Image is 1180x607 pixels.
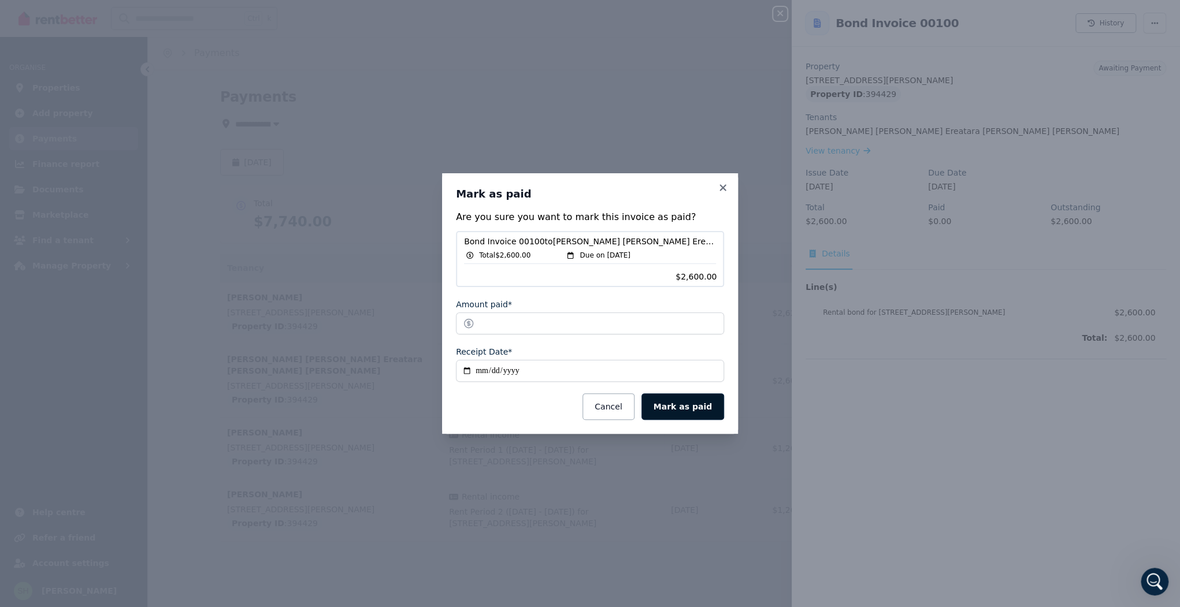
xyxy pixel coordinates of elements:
img: Jeremy avatar [74,232,148,306]
button: Help [73,383,94,407]
h3: Mark as paid [456,187,724,201]
p: Are you sure you want to mark this invoice as paid? [456,210,724,224]
img: Jodie avatar [148,232,222,306]
label: Amount paid* [456,299,512,310]
span: Due on [DATE] [580,251,630,260]
label: Receipt Date* [456,346,512,358]
button: Mark as paid [641,393,724,420]
span: Bond Invoice 00100 to [PERSON_NAME] [PERSON_NAME] Ereatara [PERSON_NAME] [PERSON_NAME] [464,236,716,247]
iframe: Intercom live chat [1141,568,1168,595]
span: Total $2,600.00 [479,251,530,260]
span: Help [73,396,94,407]
button: Messages [27,383,72,407]
button: Cancel [582,393,634,420]
span: $2,600.00 [676,271,716,282]
span: Messages [27,396,72,407]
